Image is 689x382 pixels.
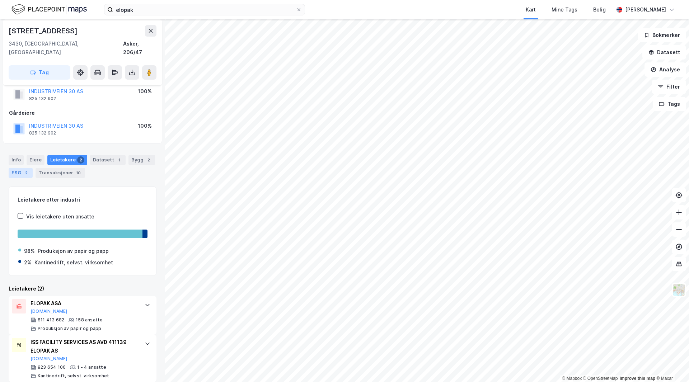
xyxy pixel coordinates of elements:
[625,5,666,14] div: [PERSON_NAME]
[123,39,156,57] div: Asker, 206/47
[47,155,87,165] div: Leietakere
[113,4,296,15] input: Søk på adresse, matrikkel, gårdeiere, leietakere eller personer
[672,283,686,297] img: Z
[9,109,156,117] div: Gårdeiere
[90,155,126,165] div: Datasett
[638,28,686,42] button: Bokmerker
[552,5,577,14] div: Mine Tags
[31,356,67,362] button: [DOMAIN_NAME]
[9,25,79,37] div: [STREET_ADDRESS]
[31,308,67,314] button: [DOMAIN_NAME]
[9,168,33,178] div: ESG
[31,338,137,355] div: ISS FACILITY SERVICES AS AVD 411139 ELOPAK AS
[38,326,101,331] div: Produksjon av papir og papp
[128,155,155,165] div: Bygg
[593,5,606,14] div: Bolig
[620,376,655,381] a: Improve this map
[76,317,103,323] div: 158 ansatte
[583,376,618,381] a: OpenStreetMap
[653,348,689,382] div: Kontrollprogram for chat
[9,65,70,80] button: Tag
[38,373,109,379] div: Kantinedrift, selvst. virksomhet
[27,155,44,165] div: Eiere
[36,168,85,178] div: Transaksjoner
[9,39,123,57] div: 3430, [GEOGRAPHIC_DATA], [GEOGRAPHIC_DATA]
[645,62,686,77] button: Analyse
[24,258,32,267] div: 2%
[18,195,147,204] div: Leietakere etter industri
[138,87,152,96] div: 100%
[38,364,66,370] div: 923 654 100
[562,376,582,381] a: Mapbox
[38,247,109,255] div: Produksjon av papir og papp
[75,169,82,176] div: 10
[11,3,87,16] img: logo.f888ab2527a4732fd821a326f86c7f29.svg
[653,348,689,382] iframe: Chat Widget
[138,122,152,130] div: 100%
[652,80,686,94] button: Filter
[29,130,56,136] div: 825 132 902
[34,258,113,267] div: Kantinedrift, selvst. virksomhet
[26,212,94,221] div: Vis leietakere uten ansatte
[38,317,64,323] div: 811 413 682
[77,364,106,370] div: 1 - 4 ansatte
[77,156,84,164] div: 2
[9,284,156,293] div: Leietakere (2)
[526,5,536,14] div: Kart
[29,96,56,102] div: 825 132 902
[116,156,123,164] div: 1
[24,247,35,255] div: 98%
[23,169,30,176] div: 2
[642,45,686,60] button: Datasett
[31,299,137,308] div: ELOPAK ASA
[9,155,24,165] div: Info
[653,97,686,111] button: Tags
[145,156,152,164] div: 2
